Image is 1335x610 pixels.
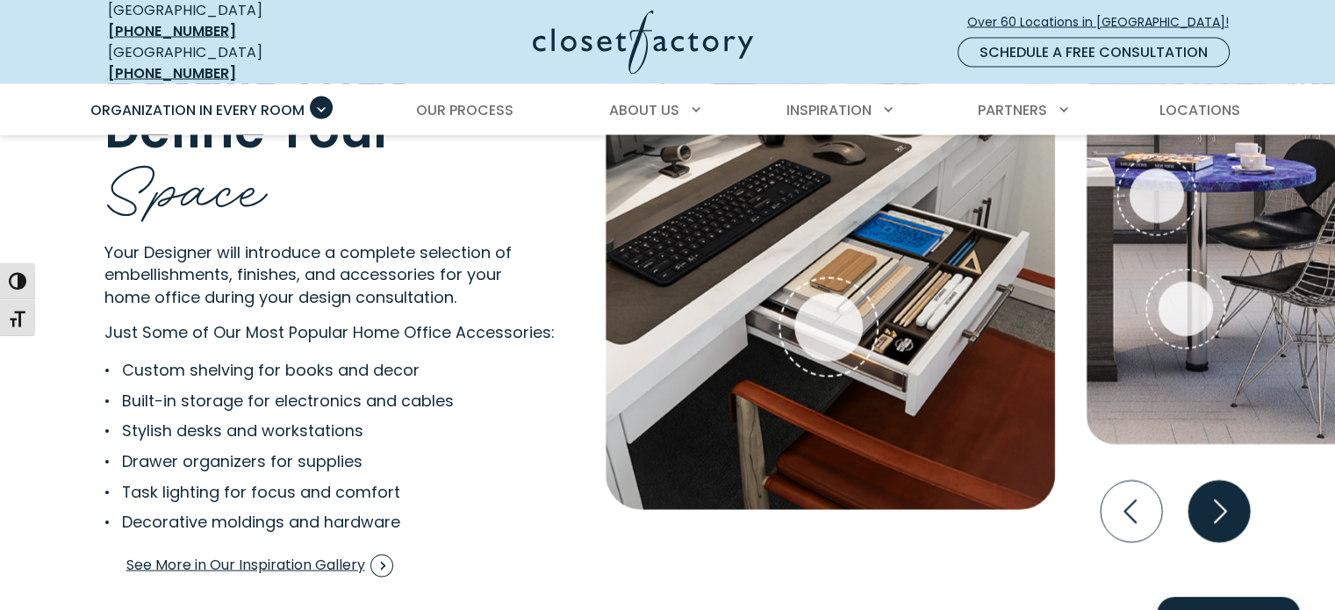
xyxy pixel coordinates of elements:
span: Over 60 Locations in [GEOGRAPHIC_DATA]! [967,13,1243,32]
li: Stylish desks and workstations [104,420,506,443]
div: [GEOGRAPHIC_DATA] [108,42,362,84]
li: Task lighting for focus and comfort [104,481,506,505]
button: Previous slide [1094,474,1169,549]
a: See More in Our Inspiration Gallery [126,549,394,584]
li: Drawer organizers for supplies [104,450,506,474]
span: About Us [609,100,679,120]
span: Partners [978,100,1047,120]
p: Just Some of Our Most Popular Home Office Accessories: [104,321,562,345]
nav: Primary Menu [78,86,1258,135]
span: See More in Our Inspiration Gallery [126,555,393,578]
span: Space [104,138,268,229]
a: Over 60 Locations in [GEOGRAPHIC_DATA]! [966,7,1244,38]
span: Organization in Every Room [90,100,305,120]
li: Custom shelving for books and decor [104,359,506,383]
span: Our Process [416,100,513,120]
a: [PHONE_NUMBER] [108,63,236,83]
a: Schedule a Free Consultation [958,38,1230,68]
button: Next slide [1181,474,1257,549]
span: Locations [1159,100,1239,120]
img: Closet Factory Logo [533,11,753,75]
span: Inspiration [786,100,872,120]
span: Your Designer will introduce a complete selection of embellishments, finishes, and accessories fo... [104,241,512,309]
li: Decorative moldings and hardware [104,511,506,535]
li: Built-in storage for electronics and cables [104,390,506,413]
img: Office Divider organizers [606,39,1055,511]
a: [PHONE_NUMBER] [108,21,236,41]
